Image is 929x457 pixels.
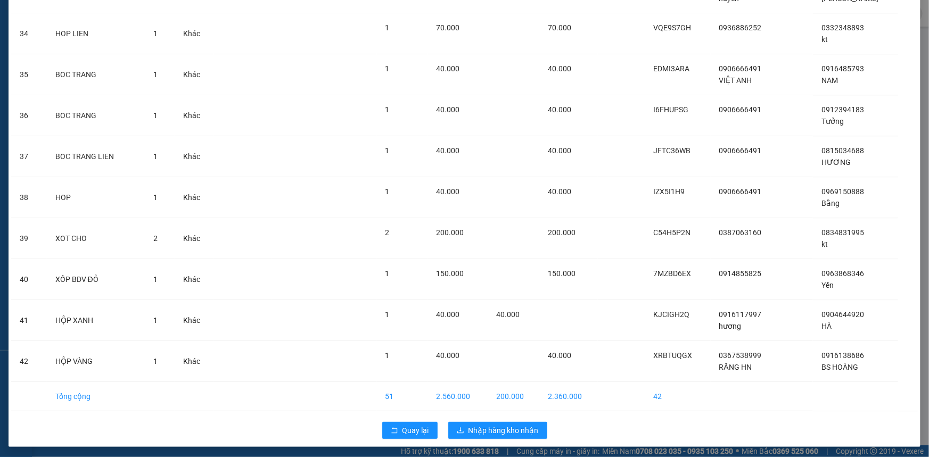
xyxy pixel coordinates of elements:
[719,322,742,330] span: hương
[821,146,864,155] span: 0815034688
[436,146,459,155] span: 40.000
[385,146,390,155] span: 1
[385,23,390,32] span: 1
[402,425,429,436] span: Quay lại
[391,427,398,435] span: rollback
[385,105,390,114] span: 1
[719,146,762,155] span: 0906666491
[11,259,47,300] td: 40
[821,76,838,85] span: NAM
[821,228,864,237] span: 0834831995
[654,310,690,319] span: KJCIGH2Q
[821,322,832,330] span: HÀ
[821,281,834,289] span: Yến
[821,23,864,32] span: 0332348893
[385,351,390,360] span: 1
[175,177,214,218] td: Khác
[821,363,858,371] span: BS HOÀNG
[47,54,145,95] td: BOC TRANG
[385,269,390,278] span: 1
[175,218,214,259] td: Khác
[47,95,145,136] td: BOC TRANG
[468,425,539,436] span: Nhập hàng kho nhận
[654,64,690,73] span: EDMI3ARA
[47,218,145,259] td: XOT CHO
[47,177,145,218] td: HOP
[654,146,691,155] span: JFTC36WB
[11,13,47,54] td: 34
[11,136,47,177] td: 37
[154,29,158,38] span: 1
[377,382,427,411] td: 51
[47,341,145,382] td: HỘP VÀNG
[436,351,459,360] span: 40.000
[436,23,459,32] span: 70.000
[175,259,214,300] td: Khác
[548,351,571,360] span: 40.000
[821,351,864,360] span: 0916138686
[154,193,158,202] span: 1
[548,64,571,73] span: 40.000
[436,187,459,196] span: 40.000
[448,422,547,439] button: downloadNhập hàng kho nhận
[645,382,711,411] td: 42
[47,259,145,300] td: XỐP BDV ĐỎ
[457,427,464,435] span: download
[385,228,390,237] span: 2
[436,269,464,278] span: 150.000
[719,228,762,237] span: 0387063160
[47,382,145,411] td: Tổng cộng
[654,228,691,237] span: C54H5P2N
[719,64,762,73] span: 0906666491
[385,187,390,196] span: 1
[654,105,689,114] span: I6FHUPSG
[154,275,158,284] span: 1
[821,64,864,73] span: 0916485793
[821,105,864,114] span: 0912394183
[175,54,214,95] td: Khác
[385,310,390,319] span: 1
[821,199,840,207] span: Bằng
[154,234,158,243] span: 2
[154,111,158,120] span: 1
[47,136,145,177] td: BOC TRANG LIEN
[47,13,145,54] td: HOP LIEN
[11,341,47,382] td: 42
[719,23,762,32] span: 0936886252
[548,146,571,155] span: 40.000
[175,300,214,341] td: Khác
[497,310,520,319] span: 40.000
[654,269,692,278] span: 7MZBD6EX
[436,310,459,319] span: 40.000
[175,136,214,177] td: Khác
[427,382,488,411] td: 2.560.000
[385,64,390,73] span: 1
[154,316,158,325] span: 1
[436,228,464,237] span: 200.000
[821,240,828,248] span: kt
[11,218,47,259] td: 39
[821,158,851,167] span: HƯƠNG
[654,351,693,360] span: XRBTUQGX
[654,187,685,196] span: IZX5I1H9
[539,382,598,411] td: 2.360.000
[47,300,145,341] td: HỘP XANH
[548,23,571,32] span: 70.000
[175,341,214,382] td: Khác
[548,269,576,278] span: 150.000
[548,105,571,114] span: 40.000
[719,351,762,360] span: 0367538999
[821,310,864,319] span: 0904644920
[821,269,864,278] span: 0963868346
[821,187,864,196] span: 0969150888
[719,76,752,85] span: VIỆT ANH
[719,363,752,371] span: RĂNG HN
[436,105,459,114] span: 40.000
[11,177,47,218] td: 38
[719,187,762,196] span: 0906666491
[175,13,214,54] td: Khác
[821,117,844,126] span: Tưởng
[548,187,571,196] span: 40.000
[719,310,762,319] span: 0916117997
[11,95,47,136] td: 36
